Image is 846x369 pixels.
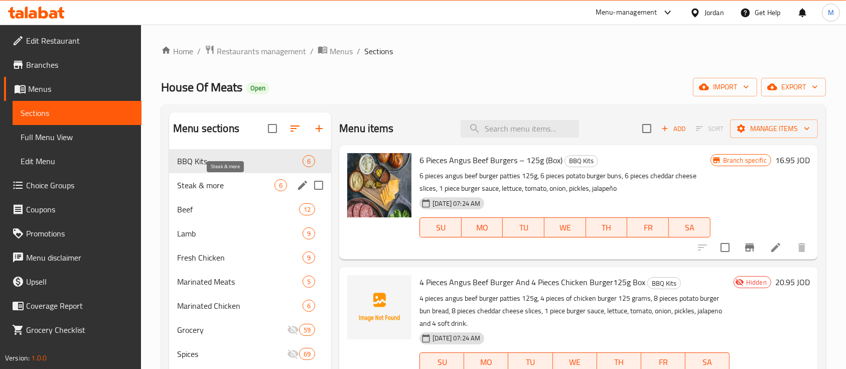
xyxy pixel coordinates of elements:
[161,45,826,58] nav: breadcrumb
[303,276,315,288] div: items
[177,348,287,360] span: Spices
[197,45,201,57] li: /
[419,292,730,330] p: 4 pieces angus beef burger patties 125g, 4 pieces of chicken burger 125 grams, 8 pieces potato bu...
[4,77,142,101] a: Menus
[177,155,303,167] span: BBQ Kits
[300,325,315,335] span: 59
[548,220,582,235] span: WE
[246,82,269,94] div: Open
[627,217,669,237] button: FR
[339,121,394,136] h2: Menu items
[26,203,133,215] span: Coupons
[4,197,142,221] a: Coupons
[295,178,310,193] button: edit
[761,78,826,96] button: export
[169,149,331,173] div: BBQ Kits6
[770,241,782,254] a: Edit menu item
[169,197,331,221] div: Beef12
[419,217,462,237] button: SU
[299,348,315,360] div: items
[715,237,736,258] span: Select to update
[565,155,598,167] span: BBQ Kits
[26,179,133,191] span: Choice Groups
[303,253,315,263] span: 9
[657,121,689,137] button: Add
[26,324,133,336] span: Grocery Checklist
[689,121,730,137] span: Select section first
[636,118,657,139] span: Select section
[719,156,771,165] span: Branch specific
[287,324,299,336] svg: Inactive section
[461,120,579,138] input: search
[828,7,834,18] span: M
[26,276,133,288] span: Upsell
[287,348,299,360] svg: Inactive section
[217,45,306,57] span: Restaurants management
[21,155,133,167] span: Edit Menu
[161,76,242,98] span: House Of Meats
[4,294,142,318] a: Coverage Report
[364,45,393,57] span: Sections
[429,199,484,208] span: [DATE] 07:24 AM
[544,217,586,237] button: WE
[177,324,287,336] div: Grocery
[5,351,30,364] span: Version:
[31,351,47,364] span: 1.0.0
[177,276,303,288] span: Marinated Meats
[169,173,331,197] div: Steak & more6edit
[300,349,315,359] span: 69
[590,220,624,235] span: TH
[303,277,315,287] span: 5
[177,252,303,264] span: Fresh Chicken
[303,300,315,312] div: items
[4,221,142,245] a: Promotions
[507,220,540,235] span: TU
[660,123,687,135] span: Add
[742,278,771,287] span: Hidden
[4,173,142,197] a: Choice Groups
[303,157,315,166] span: 6
[775,153,810,167] h6: 16.95 JOD
[775,275,810,289] h6: 20.95 JOD
[693,78,757,96] button: import
[730,119,818,138] button: Manage items
[13,149,142,173] a: Edit Menu
[262,118,283,139] span: Select all sections
[424,220,458,235] span: SU
[177,203,299,215] span: Beef
[26,59,133,71] span: Branches
[169,318,331,342] div: Grocery59
[303,155,315,167] div: items
[647,277,681,289] div: BBQ Kits
[419,170,710,195] p: 6 pieces angus beef burger patties 125g, 6 pieces potato burger buns, 6 pieces cheddar cheese sli...
[631,220,665,235] span: FR
[790,235,814,260] button: delete
[26,300,133,312] span: Coverage Report
[173,121,239,136] h2: Menu sections
[738,122,810,135] span: Manage items
[429,333,484,343] span: [DATE] 07:24 AM
[177,300,303,312] span: Marinated Chicken
[13,101,142,125] a: Sections
[283,116,307,141] span: Sort sections
[4,318,142,342] a: Grocery Checklist
[169,245,331,270] div: Fresh Chicken9
[300,205,315,214] span: 12
[4,270,142,294] a: Upsell
[205,45,306,58] a: Restaurants management
[299,203,315,215] div: items
[657,121,689,137] span: Add item
[4,29,142,53] a: Edit Restaurant
[26,227,133,239] span: Promotions
[586,217,628,237] button: TH
[347,153,411,217] img: 6 Pieces Angus Beef Burgers – 125g (Box)
[13,125,142,149] a: Full Menu View
[303,301,315,311] span: 6
[169,270,331,294] div: Marinated Meats5
[299,324,315,336] div: items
